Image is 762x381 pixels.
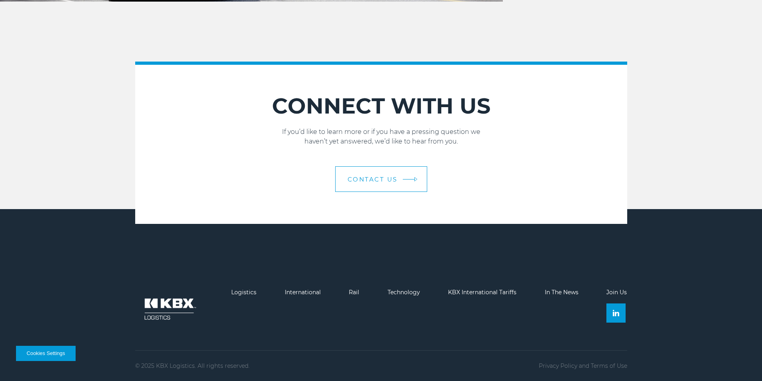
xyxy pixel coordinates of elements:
[539,362,577,369] a: Privacy Policy
[613,310,619,316] img: Linkedin
[349,289,359,296] a: Rail
[545,289,578,296] a: In The News
[135,289,203,329] img: kbx logo
[388,289,420,296] a: Technology
[448,289,516,296] a: KBX International Tariffs
[579,362,589,369] span: and
[16,346,76,361] button: Cookies Settings
[591,362,627,369] a: Terms of Use
[335,166,427,192] a: Contact Us arrow arrow
[348,176,398,182] span: Contact Us
[135,93,627,119] h2: CONNECT WITH US
[285,289,321,296] a: International
[135,363,250,369] p: © 2025 KBX Logistics. All rights reserved.
[231,289,256,296] a: Logistics
[135,127,627,146] p: If you’d like to learn more or if you have a pressing question we haven’t yet answered, we’d like...
[414,177,417,182] img: arrow
[606,289,627,296] a: Join Us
